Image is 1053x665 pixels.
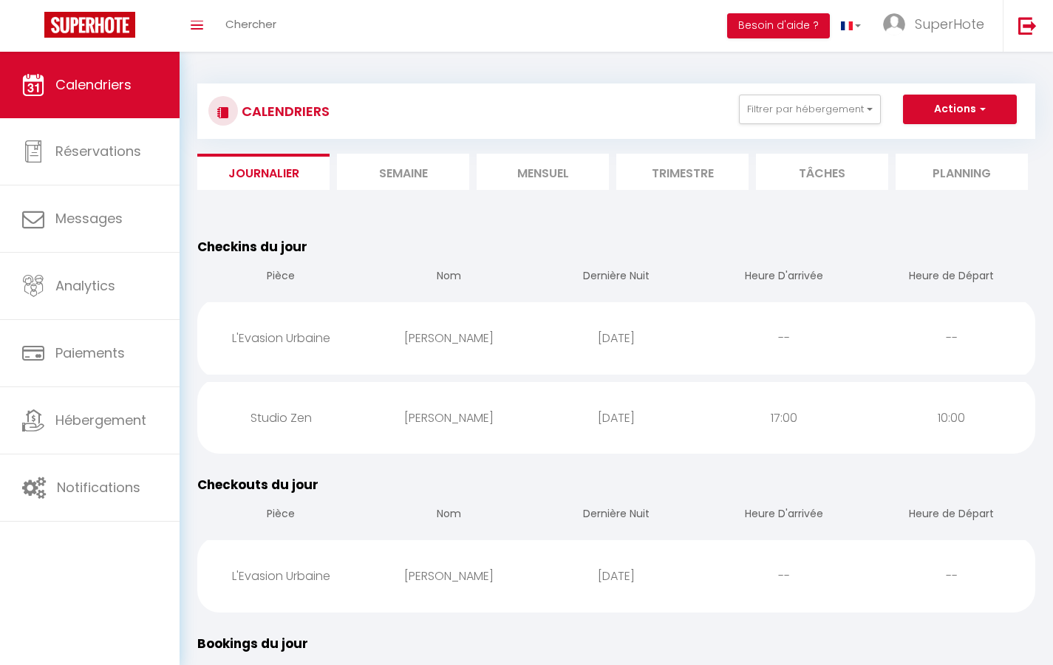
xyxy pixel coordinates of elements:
[868,256,1035,299] th: Heure de Départ
[44,12,135,38] img: Super Booking
[915,15,984,33] span: SuperHote
[55,209,123,228] span: Messages
[365,552,533,600] div: [PERSON_NAME]
[700,256,868,299] th: Heure D'arrivée
[700,494,868,536] th: Heure D'arrivée
[1018,16,1037,35] img: logout
[896,154,1028,190] li: Planning
[57,478,140,497] span: Notifications
[197,494,365,536] th: Pièce
[700,314,868,362] div: --
[616,154,749,190] li: Trimestre
[197,476,318,494] span: Checkouts du jour
[533,394,701,442] div: [DATE]
[727,13,830,38] button: Besoin d'aide ?
[533,494,701,536] th: Dernière Nuit
[868,394,1035,442] div: 10:00
[12,6,56,50] button: Ouvrir le widget de chat LiveChat
[337,154,469,190] li: Semaine
[868,314,1035,362] div: --
[225,16,276,32] span: Chercher
[197,635,308,652] span: Bookings du jour
[365,314,533,362] div: [PERSON_NAME]
[55,411,146,429] span: Hébergement
[533,314,701,362] div: [DATE]
[477,154,609,190] li: Mensuel
[533,256,701,299] th: Dernière Nuit
[197,314,365,362] div: L'Evasion Urbaine
[756,154,888,190] li: Tâches
[197,552,365,600] div: L'Evasion Urbaine
[197,394,365,442] div: Studio Zen
[739,95,881,124] button: Filtrer par hébergement
[903,95,1017,124] button: Actions
[700,394,868,442] div: 17:00
[365,394,533,442] div: [PERSON_NAME]
[365,494,533,536] th: Nom
[700,552,868,600] div: --
[55,142,141,160] span: Réservations
[868,494,1035,536] th: Heure de Départ
[365,256,533,299] th: Nom
[197,154,330,190] li: Journalier
[197,256,365,299] th: Pièce
[533,552,701,600] div: [DATE]
[868,552,1035,600] div: --
[55,75,132,94] span: Calendriers
[883,13,905,35] img: ...
[55,344,125,362] span: Paiements
[238,95,330,128] h3: CALENDRIERS
[55,276,115,295] span: Analytics
[197,238,307,256] span: Checkins du jour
